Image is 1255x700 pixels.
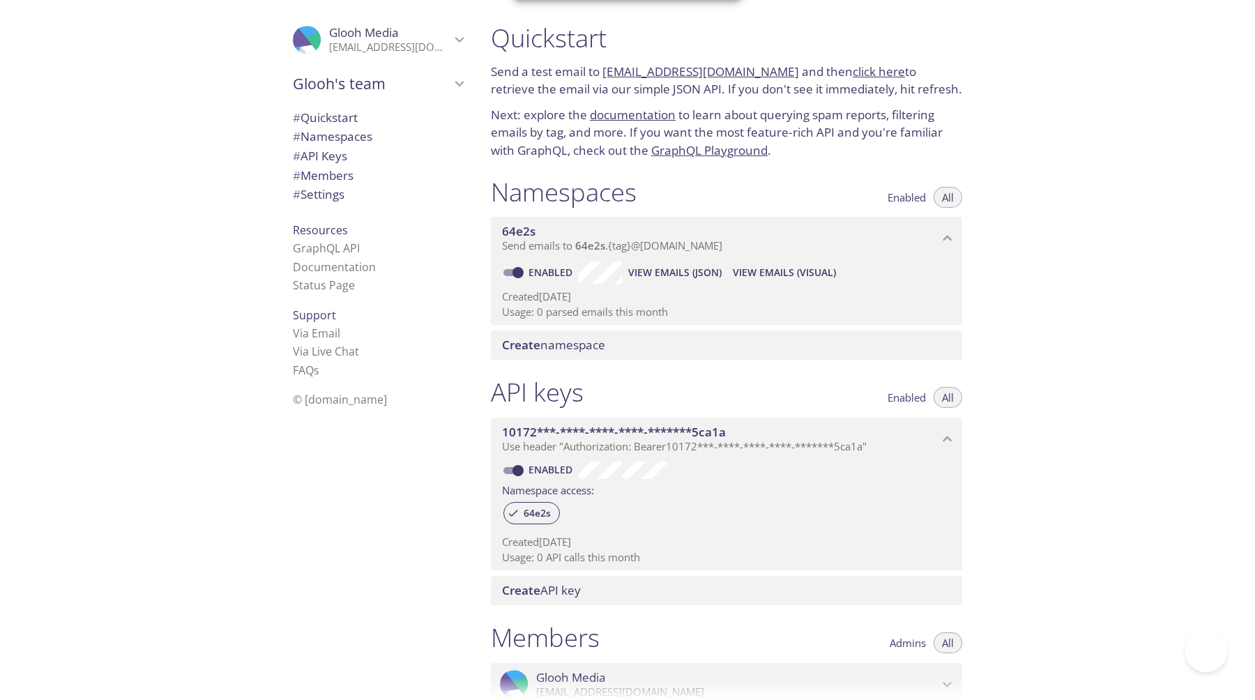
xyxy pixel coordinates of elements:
span: 64e2s [515,507,559,519]
a: GraphQL API [293,241,360,256]
button: View Emails (JSON) [623,261,727,284]
span: Glooh's team [293,74,450,93]
a: click here [853,63,905,79]
span: View Emails (Visual) [733,264,836,281]
button: View Emails (Visual) [727,261,842,284]
div: Team Settings [282,185,474,204]
div: Glooh's team [282,66,474,102]
span: View Emails (JSON) [628,264,722,281]
div: 64e2s namespace [491,217,962,260]
span: # [293,186,301,202]
span: API key [502,582,581,598]
p: Next: explore the to learn about querying spam reports, filtering emails by tag, and more. If you... [491,106,962,160]
span: namespace [502,337,605,353]
div: Members [282,166,474,185]
a: FAQ [293,363,319,378]
span: Glooh Media [329,24,399,40]
div: Namespaces [282,127,474,146]
button: All [934,187,962,208]
a: Status Page [293,277,355,293]
p: Created [DATE] [502,535,951,549]
span: Glooh Media [536,670,606,685]
div: 64e2s [503,502,560,524]
div: Quickstart [282,108,474,128]
div: API Keys [282,146,474,166]
span: Create [502,582,540,598]
p: Usage: 0 API calls this month [502,550,951,565]
div: Create API Key [491,576,962,605]
span: # [293,128,301,144]
button: All [934,632,962,653]
h1: Members [491,622,600,653]
h1: Quickstart [491,22,962,54]
span: Members [293,167,353,183]
div: Glooh Media [282,17,474,63]
button: All [934,387,962,408]
a: Via Live Chat [293,344,359,359]
a: Enabled [526,266,578,279]
label: Namespace access: [502,479,594,499]
span: s [314,363,319,378]
span: Resources [293,222,348,238]
span: 64e2s [502,223,535,239]
button: Enabled [879,387,934,408]
span: # [293,167,301,183]
span: 64e2s [575,238,605,252]
button: Enabled [879,187,934,208]
span: Namespaces [293,128,372,144]
p: Created [DATE] [502,289,951,304]
span: # [293,148,301,164]
span: API Keys [293,148,347,164]
iframe: Help Scout Beacon - Open [1185,630,1227,672]
span: Create [502,337,540,353]
span: Send emails to . {tag} @[DOMAIN_NAME] [502,238,722,252]
div: Create namespace [491,330,962,360]
span: © [DOMAIN_NAME] [293,392,387,407]
p: Usage: 0 parsed emails this month [502,305,951,319]
p: [EMAIL_ADDRESS][DOMAIN_NAME] [329,40,450,54]
h1: Namespaces [491,176,637,208]
button: Admins [881,632,934,653]
span: Quickstart [293,109,358,125]
span: # [293,109,301,125]
p: Send a test email to and then to retrieve the email via our simple JSON API. If you don't see it ... [491,63,962,98]
a: Documentation [293,259,376,275]
a: documentation [590,107,676,123]
a: Via Email [293,326,340,341]
a: [EMAIL_ADDRESS][DOMAIN_NAME] [602,63,799,79]
a: GraphQL Playground [651,142,768,158]
h1: API keys [491,376,584,408]
a: Enabled [526,463,578,476]
span: Support [293,307,336,323]
span: Settings [293,186,344,202]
